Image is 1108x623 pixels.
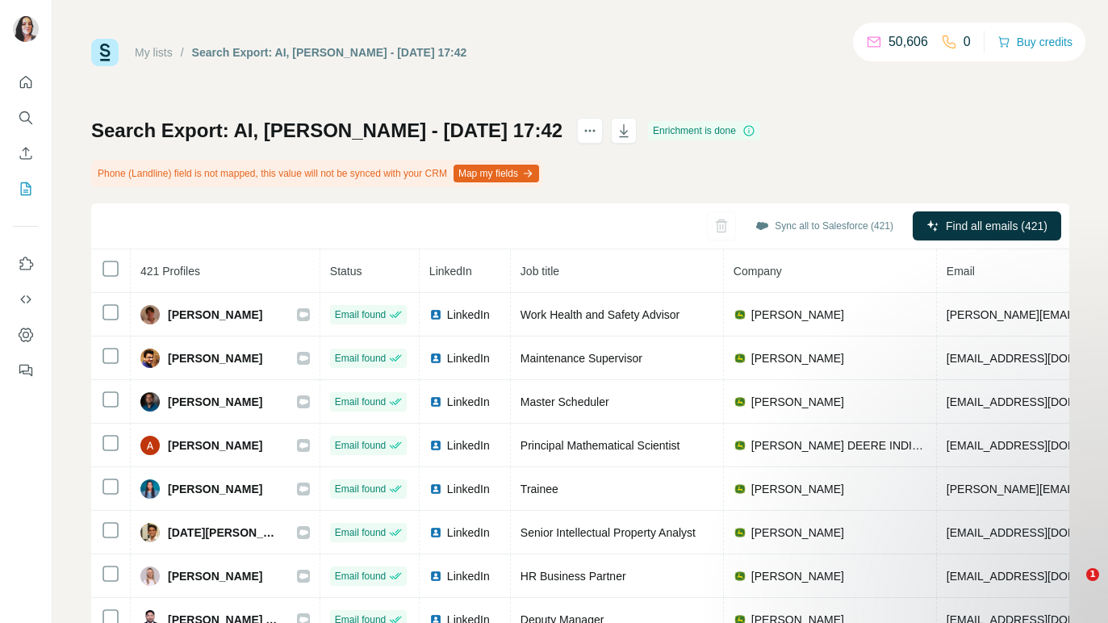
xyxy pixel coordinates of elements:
span: LinkedIn [447,568,490,584]
span: [PERSON_NAME] [751,525,844,541]
span: Email found [335,569,386,583]
li: / [181,44,184,61]
span: [PERSON_NAME] [168,394,262,410]
span: Trainee [521,483,558,495]
img: LinkedIn logo [429,308,442,321]
span: [PERSON_NAME] [168,568,262,584]
img: LinkedIn logo [429,352,442,365]
span: Find all emails (421) [946,218,1047,234]
button: Feedback [13,356,39,385]
img: LinkedIn logo [429,483,442,495]
span: [PERSON_NAME] [751,307,844,323]
p: 0 [964,32,971,52]
img: company-logo [734,570,746,583]
a: My lists [135,46,173,59]
span: HR Business Partner [521,570,626,583]
button: Sync all to Salesforce (421) [744,214,905,238]
span: Maintenance Supervisor [521,352,642,365]
img: Surfe Logo [91,39,119,66]
img: Avatar [140,305,160,324]
span: Company [734,265,782,278]
img: LinkedIn logo [429,439,442,452]
button: Find all emails (421) [913,211,1061,240]
img: LinkedIn logo [429,395,442,408]
img: Avatar [140,392,160,412]
span: LinkedIn [447,481,490,497]
span: Senior Intellectual Property Analyst [521,526,696,539]
span: [PERSON_NAME] [751,350,844,366]
button: actions [577,118,603,144]
img: Avatar [140,523,160,542]
span: Email found [335,438,386,453]
span: [PERSON_NAME] [751,394,844,410]
span: Status [330,265,362,278]
span: Email found [335,482,386,496]
span: Email found [335,525,386,540]
button: Enrich CSV [13,139,39,168]
h1: Search Export: AI, [PERSON_NAME] - [DATE] 17:42 [91,118,562,144]
img: company-logo [734,483,746,495]
div: Search Export: AI, [PERSON_NAME] - [DATE] 17:42 [192,44,467,61]
span: 1 [1086,568,1099,581]
p: 50,606 [888,32,928,52]
span: LinkedIn [447,307,490,323]
span: Principal Mathematical Scientist [521,439,680,452]
span: Work Health and Safety Advisor [521,308,679,321]
img: Avatar [140,436,160,455]
span: LinkedIn [429,265,472,278]
img: company-logo [734,395,746,408]
span: 421 Profiles [140,265,200,278]
span: [DATE][PERSON_NAME] [168,525,281,541]
div: Phone (Landline) field is not mapped, this value will not be synced with your CRM [91,160,542,187]
img: Avatar [140,349,160,368]
span: [PERSON_NAME] DEERE INDIA PRIVATE LIMITED [751,437,926,454]
span: [PERSON_NAME] [168,481,262,497]
span: [PERSON_NAME] [168,437,262,454]
span: Email found [335,307,386,322]
span: LinkedIn [447,350,490,366]
button: Buy credits [997,31,1072,53]
img: Avatar [140,567,160,586]
img: Avatar [13,16,39,42]
button: Map my fields [454,165,539,182]
span: Master Scheduler [521,395,609,408]
span: LinkedIn [447,525,490,541]
button: Search [13,103,39,132]
button: Use Surfe on LinkedIn [13,249,39,278]
span: Job title [521,265,559,278]
span: [PERSON_NAME] [751,568,844,584]
button: Use Surfe API [13,285,39,314]
span: [PERSON_NAME] [168,350,262,366]
span: [PERSON_NAME] [751,481,844,497]
span: [PERSON_NAME] [168,307,262,323]
button: My lists [13,174,39,203]
span: LinkedIn [447,394,490,410]
img: company-logo [734,439,746,452]
img: company-logo [734,526,746,539]
span: Email found [335,351,386,366]
iframe: Intercom live chat [1053,568,1092,607]
img: LinkedIn logo [429,526,442,539]
img: company-logo [734,352,746,365]
img: company-logo [734,308,746,321]
button: Quick start [13,68,39,97]
img: LinkedIn logo [429,570,442,583]
div: Enrichment is done [648,121,760,140]
span: LinkedIn [447,437,490,454]
img: Avatar [140,479,160,499]
span: Email [947,265,975,278]
button: Dashboard [13,320,39,349]
span: Email found [335,395,386,409]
